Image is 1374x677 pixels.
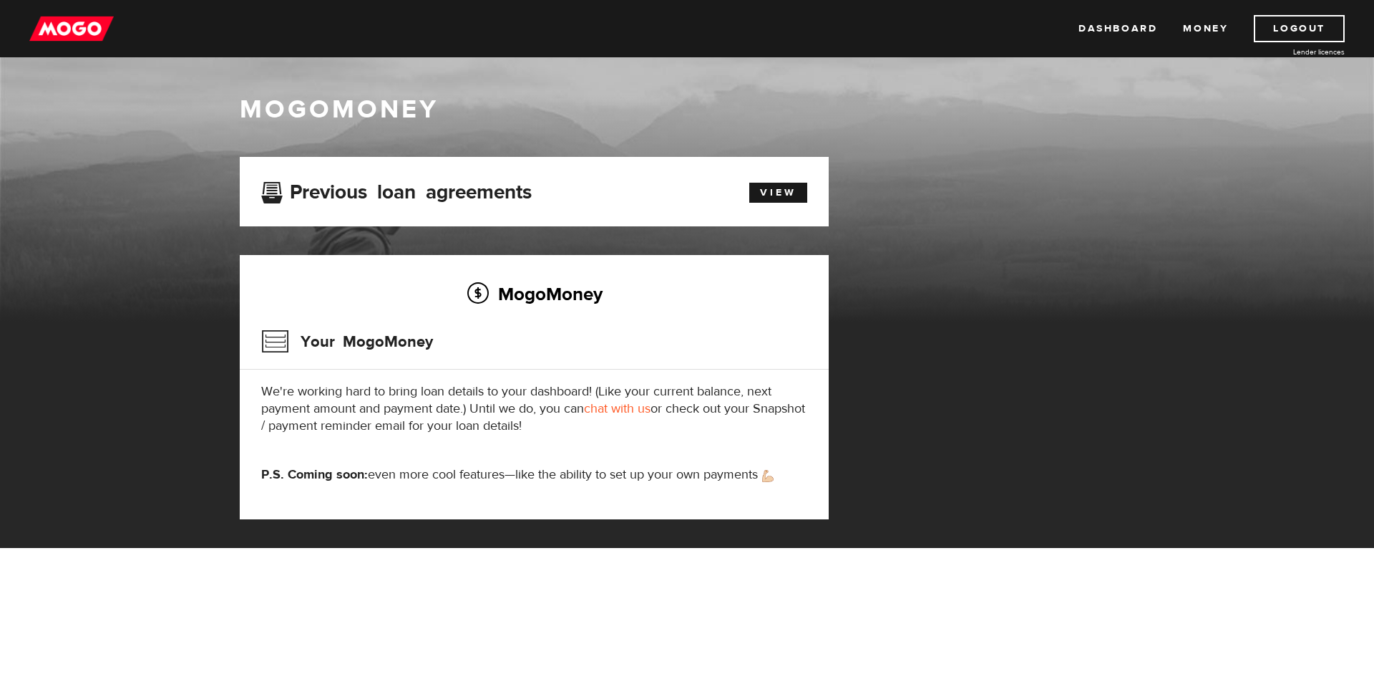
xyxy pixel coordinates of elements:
h1: MogoMoney [240,95,1134,125]
h3: Your MogoMoney [261,323,433,360]
h3: Previous loan agreements [261,181,532,199]
a: Logout [1254,15,1345,42]
a: View [749,183,807,203]
a: chat with us [584,400,651,417]
a: Money [1183,15,1228,42]
a: Dashboard [1078,15,1157,42]
img: mogo_logo-11ee424be714fa7cbb0f0f49df9e16ec.png [29,15,114,42]
p: even more cool features—like the ability to set up your own payments [261,466,807,484]
a: Lender licences [1237,47,1345,57]
strong: P.S. Coming soon: [261,466,368,483]
h2: MogoMoney [261,279,807,309]
img: strong arm emoji [762,470,774,482]
p: We're working hard to bring loan details to your dashboard! (Like your current balance, next paym... [261,383,807,435]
